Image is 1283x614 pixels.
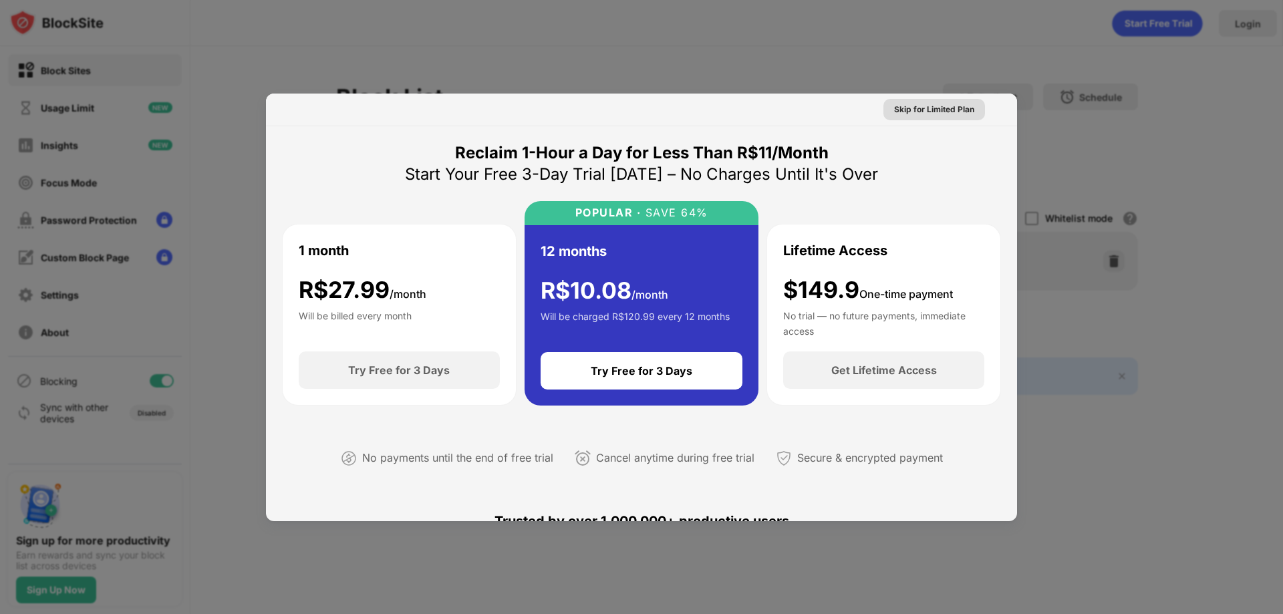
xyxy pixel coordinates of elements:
[575,206,641,219] div: POPULAR ·
[405,164,878,185] div: Start Your Free 3-Day Trial [DATE] – No Charges Until It's Over
[341,450,357,466] img: not-paying
[541,277,668,305] div: R$ 10.08
[282,489,1001,553] div: Trusted by over 1,000,000+ productive users
[631,288,668,301] span: /month
[299,309,412,335] div: Will be billed every month
[783,241,887,261] div: Lifetime Access
[348,363,450,377] div: Try Free for 3 Days
[390,287,426,301] span: /month
[596,448,754,468] div: Cancel anytime during free trial
[299,241,349,261] div: 1 month
[362,448,553,468] div: No payments until the end of free trial
[831,363,937,377] div: Get Lifetime Access
[641,206,708,219] div: SAVE 64%
[859,287,953,301] span: One-time payment
[776,450,792,466] img: secured-payment
[783,277,953,304] div: $149.9
[797,448,943,468] div: Secure & encrypted payment
[455,142,829,164] div: Reclaim 1-Hour a Day for Less Than R$11/Month
[541,309,730,336] div: Will be charged R$120.99 every 12 months
[299,277,426,304] div: R$ 27.99
[541,241,607,261] div: 12 months
[575,450,591,466] img: cancel-anytime
[591,364,692,377] div: Try Free for 3 Days
[783,309,984,335] div: No trial — no future payments, immediate access
[894,103,974,116] div: Skip for Limited Plan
